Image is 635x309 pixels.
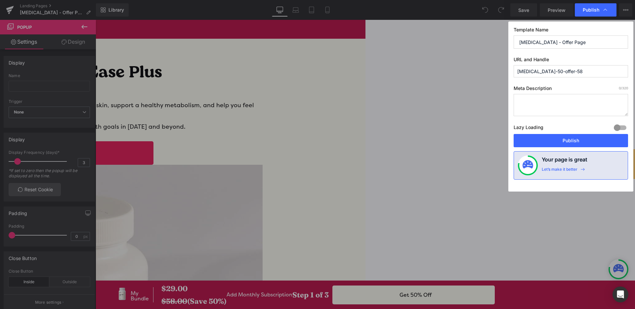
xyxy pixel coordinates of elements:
[526,129,539,159] span: New Popup
[237,266,399,285] a: Get 50% Off
[583,7,599,13] span: Publish
[613,287,628,302] div: Open Intercom Messenger
[197,270,233,280] strong: Step 1 of 3
[542,155,587,167] h4: Your page is great
[542,167,577,175] div: Let’s make it better
[66,264,92,273] strong: $29.00
[514,57,628,65] label: URL and Handle
[514,123,543,134] label: Lazy Loading
[523,160,533,171] img: onboarding-status.svg
[66,277,131,286] strong: (Save 50%)
[131,272,197,278] h1: Add Monthly Subscription
[619,86,628,90] span: /320
[35,271,58,282] p: My Bundle
[514,85,628,94] label: Meta Description
[619,86,621,90] span: 0
[514,134,628,147] button: Publish
[66,277,92,286] s: $58.00
[514,27,628,35] label: Template Name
